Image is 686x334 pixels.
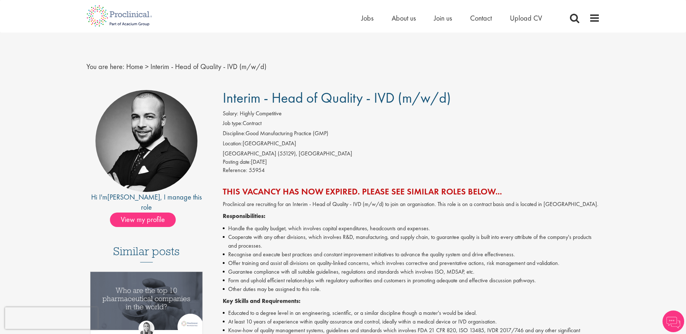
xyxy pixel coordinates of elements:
[223,140,600,150] li: [GEOGRAPHIC_DATA]
[223,150,600,158] div: [GEOGRAPHIC_DATA] (55129), [GEOGRAPHIC_DATA]
[662,311,684,332] img: Chatbot
[249,166,265,174] span: 55954
[223,317,600,326] li: At least 10 years of experience within quality assurance and control, ideally within a medical de...
[223,212,265,220] strong: Responsibilities:
[223,309,600,317] li: Educated to a degree level in an engineering, scientific, or a similar discipline though a master...
[223,233,600,250] li: Cooperate with any other divisions, which involves R&D, manufacturing, and supply chain, to guara...
[5,307,98,329] iframe: reCAPTCHA
[223,158,251,166] span: Posting date:
[107,192,160,202] a: [PERSON_NAME]
[223,140,243,148] label: Location:
[223,129,246,138] label: Discipline:
[110,214,183,223] a: View my profile
[223,166,247,175] label: Reference:
[392,13,416,23] a: About us
[126,62,143,71] a: breadcrumb link
[223,110,238,118] label: Salary:
[470,13,492,23] a: Contact
[86,62,124,71] span: You are here:
[110,213,176,227] span: View my profile
[223,267,600,276] li: Guarantee compliance with all suitable guidelines, regulations and standards which involves ISO, ...
[434,13,452,23] a: Join us
[150,62,267,71] span: Interim - Head of Quality - IVD (m/w/d)
[223,119,243,128] label: Job type:
[223,285,600,294] li: Other duties may be assigned to this role.
[113,245,180,262] h3: Similar posts
[223,276,600,285] li: Form and uphold efficient relationships with regulatory authorities and customers in promoting ad...
[223,119,600,129] li: Contract
[240,110,282,117] span: Highly Competitive
[86,192,207,213] div: Hi I'm , I manage this role
[223,89,451,107] span: Interim - Head of Quality - IVD (m/w/d)
[223,187,600,196] h2: This vacancy has now expired. Please see similar roles below...
[510,13,542,23] a: Upload CV
[223,224,600,233] li: Handle the quality budget, which involves capital expenditures, headcounts and expenses.
[361,13,374,23] a: Jobs
[223,250,600,259] li: Recognise and execute best practices and constant improvement initiatives to advance the quality ...
[223,200,600,209] p: Proclinical are recruiting for an Interim - Head of Quality - IVD (m/w/d) to join an organisation...
[223,297,301,305] strong: Key Skills and Requirements:
[95,90,197,192] img: imeage of recruiter Ciro Civale
[223,259,600,267] li: Offer training and assist all divisions on quality-linked concerns, which involves corrective and...
[223,129,600,140] li: Good Manufacturing Practice (GMP)
[145,62,149,71] span: >
[223,158,600,166] div: [DATE]
[90,272,203,330] img: Top 10 pharmaceutical companies in the world 2025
